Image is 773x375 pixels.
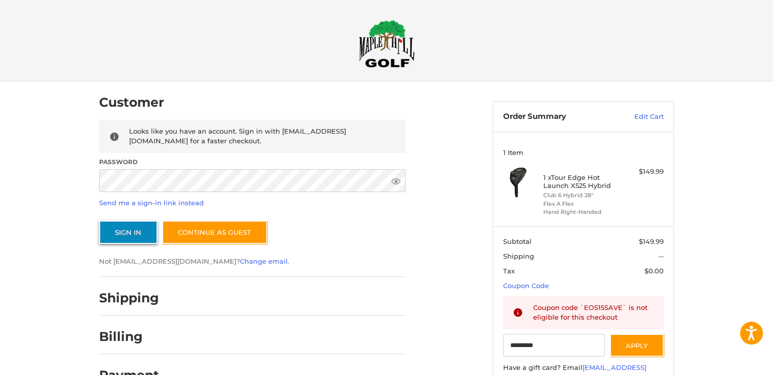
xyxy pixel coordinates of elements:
div: Coupon code `EOS15SAVE` is not eligible for this checkout [533,303,654,323]
a: Coupon Code [503,282,549,290]
li: Hand Right-Handed [543,208,621,216]
h4: 1 x Tour Edge Hot Launch X525 Hybrid [543,173,621,190]
span: $0.00 [644,267,664,275]
input: Gift Certificate or Coupon Code [503,334,605,357]
span: $149.99 [639,237,664,245]
span: Subtotal [503,237,532,245]
h2: Shipping [99,290,159,306]
h3: Order Summary [503,112,612,122]
img: Maple Hill Golf [359,20,415,68]
label: Password [99,158,406,167]
a: Change email [240,257,288,265]
p: Not [EMAIL_ADDRESS][DOMAIN_NAME]? . [99,257,406,267]
span: Shipping [503,252,534,260]
a: Continue as guest [162,221,267,244]
button: Apply [610,334,664,357]
div: $149.99 [624,167,664,177]
span: Tax [503,267,515,275]
button: Sign In [99,221,158,244]
li: Flex A Flex [543,200,621,208]
li: Club 6 Hybrid 28° [543,191,621,200]
a: Send me a sign-in link instead [99,199,204,207]
span: -- [659,252,664,260]
h2: Customer [99,95,164,110]
span: Looks like you have an account. Sign in with [EMAIL_ADDRESS][DOMAIN_NAME] for a faster checkout. [129,127,346,145]
h2: Billing [99,329,159,345]
a: Edit Cart [612,112,664,122]
h3: 1 Item [503,148,664,157]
